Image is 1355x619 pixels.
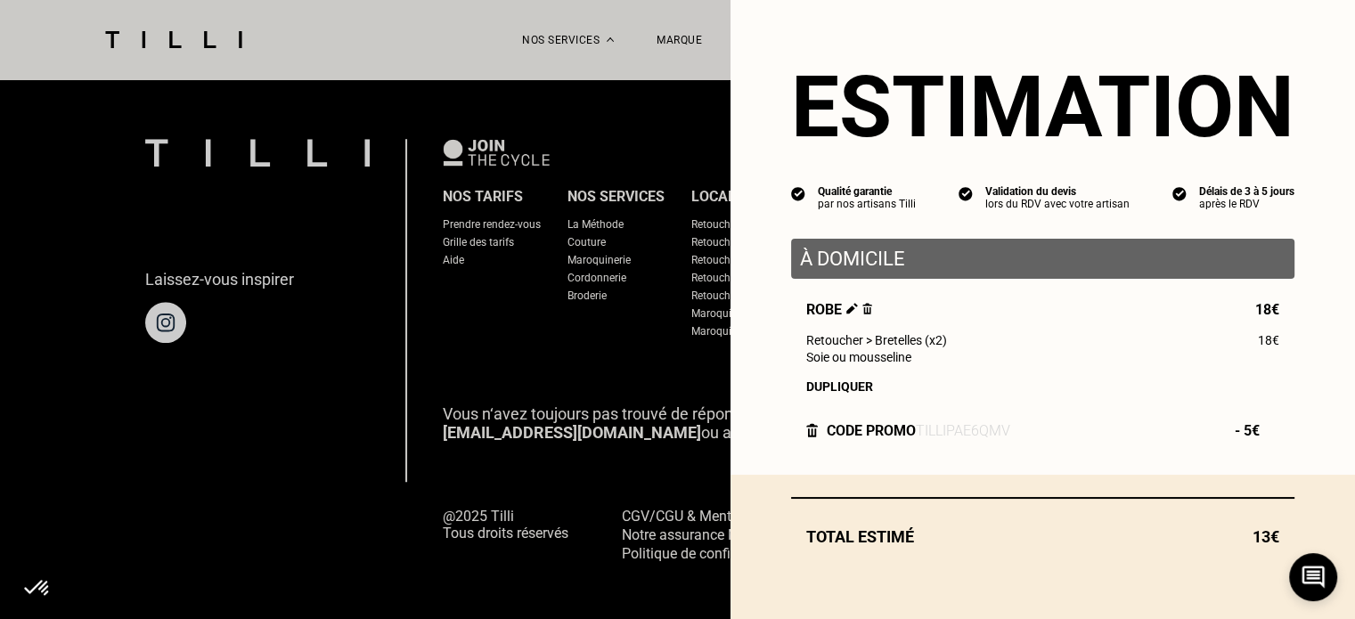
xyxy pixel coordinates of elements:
[985,185,1130,198] div: Validation du devis
[1199,185,1294,198] div: Délais de 3 à 5 jours
[1172,185,1187,201] img: icon list info
[1255,301,1279,318] span: 18€
[1258,333,1279,347] span: 18€
[818,185,916,198] div: Qualité garantie
[806,350,911,364] span: Soie ou mousseline
[1235,422,1279,439] span: - 5€
[1253,527,1279,546] span: 13€
[806,301,872,318] span: Robe
[791,185,805,201] img: icon list info
[791,527,1294,546] div: Total estimé
[846,303,858,314] img: Éditer
[862,303,872,314] img: Supprimer
[800,248,1286,270] p: À domicile
[806,333,947,347] span: Retoucher > Bretelles (x2)
[791,57,1294,157] section: Estimation
[818,198,916,210] div: par nos artisans Tilli
[985,198,1130,210] div: lors du RDV avec votre artisan
[827,422,916,439] div: Code promo
[806,379,1279,394] div: Dupliquer
[916,422,1010,439] div: TILLIpae6qMV
[959,185,973,201] img: icon list info
[1199,198,1294,210] div: après le RDV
